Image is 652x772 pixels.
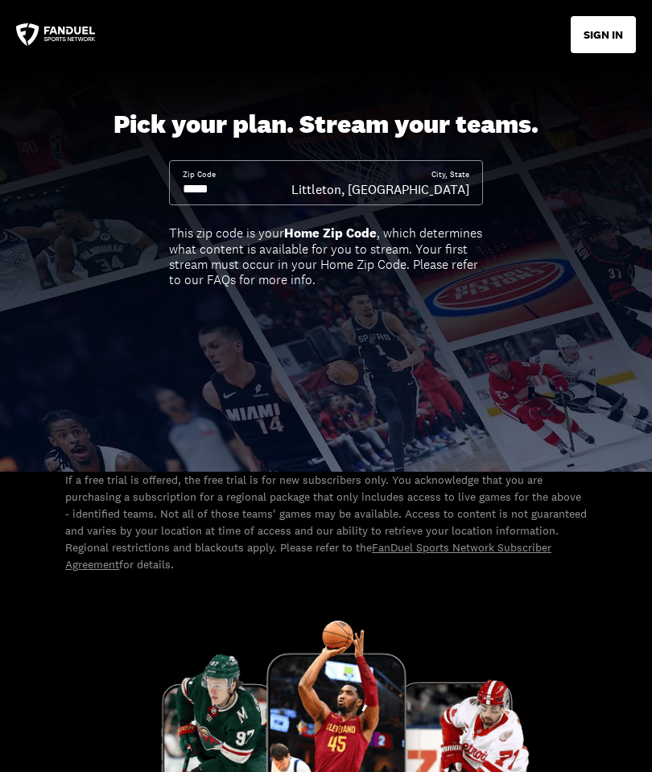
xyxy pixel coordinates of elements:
button: SIGN IN [571,16,636,53]
div: This zip code is your , which determines what content is available for you to stream. Your first ... [169,225,483,287]
p: If a free trial is offered, the free trial is for new subscribers only. You acknowledge that you ... [65,472,587,573]
div: Littleton, [GEOGRAPHIC_DATA] [291,180,469,198]
div: Pick your plan. Stream your teams. [113,109,539,140]
div: City, State [431,169,469,180]
div: Zip Code [183,169,216,180]
b: Home Zip Code [284,225,377,242]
